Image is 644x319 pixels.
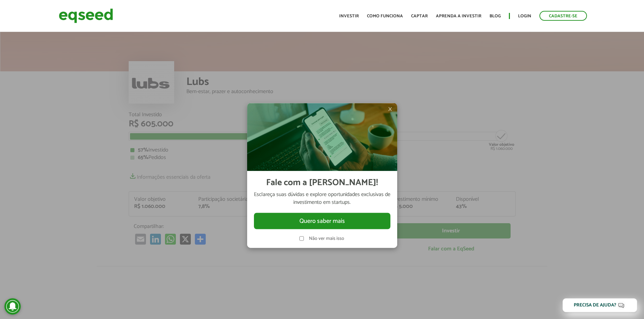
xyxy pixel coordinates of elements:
img: EqSeed [59,7,113,25]
span: × [388,105,392,113]
h2: Fale com a [PERSON_NAME]! [266,178,378,188]
p: Esclareça suas dúvidas e explore oportunidades exclusivas de investimento em startups. [254,191,390,206]
a: Investir [339,14,359,18]
a: Cadastre-se [539,11,587,21]
a: Como funciona [367,14,403,18]
a: Blog [490,14,501,18]
label: Não ver mais isso [309,236,345,241]
button: Quero saber mais [254,213,390,229]
a: Login [518,14,531,18]
a: Aprenda a investir [436,14,481,18]
img: Imagem celular [247,103,397,171]
a: Captar [411,14,428,18]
